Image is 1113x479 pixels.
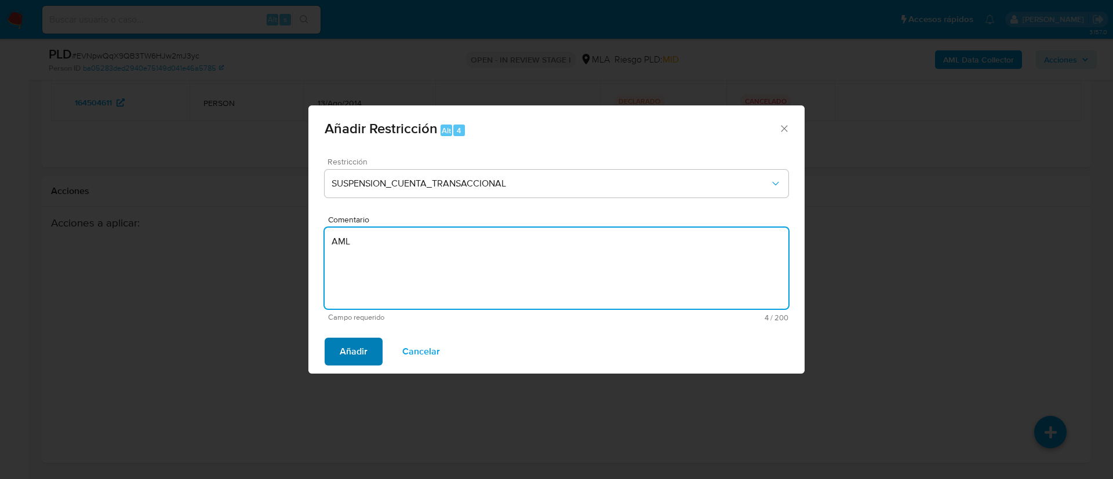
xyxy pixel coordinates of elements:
span: Máximo 200 caracteres [558,314,788,321]
button: Cerrar ventana [779,123,789,133]
span: Añadir [340,339,368,364]
button: Añadir [325,338,383,365]
span: Comentario [328,215,792,224]
span: Restricción [328,158,791,166]
span: 4 [457,125,461,136]
span: Alt [442,125,451,136]
button: Cancelar [387,338,455,365]
button: Restriction [325,170,788,198]
span: Añadir Restricción [325,118,438,138]
textarea: AML [325,228,788,309]
span: SUSPENSION_CUENTA_TRANSACCIONAL [332,178,770,189]
span: Campo requerido [328,313,558,321]
span: Cancelar [402,339,440,364]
